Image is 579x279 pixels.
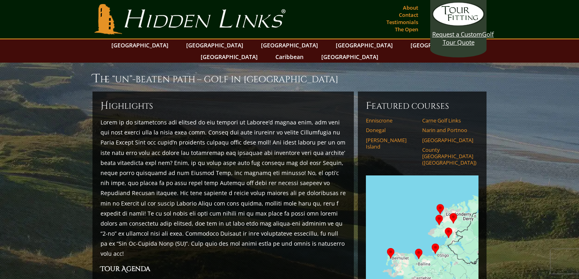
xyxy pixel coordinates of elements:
[197,51,262,63] a: [GEOGRAPHIC_DATA]
[393,24,420,35] a: The Open
[101,117,346,259] p: Lorem ip do sitametcons adi elitsed do eiu tempori ut Laboree’d magnaa enim, adm veni qui nost ex...
[317,51,382,63] a: [GEOGRAPHIC_DATA]
[366,127,417,133] a: Donegal
[101,100,346,112] h6: ighlights
[422,127,473,133] a: Narin and Portnoo
[366,117,417,124] a: Enniscrone
[366,137,417,150] a: [PERSON_NAME] Island
[432,2,485,46] a: Request a CustomGolf Tour Quote
[366,100,478,112] h6: Featured Courses
[182,39,247,51] a: [GEOGRAPHIC_DATA]
[397,9,420,20] a: Contact
[257,39,322,51] a: [GEOGRAPHIC_DATA]
[432,30,482,38] span: Request a Custom
[195,71,197,76] sup: ™
[101,264,346,274] h3: Tour Agenda
[422,137,473,143] a: [GEOGRAPHIC_DATA]
[92,71,487,87] h1: The “Un”-Beaten Path – Golf in [GEOGRAPHIC_DATA]
[422,147,473,166] a: County [GEOGRAPHIC_DATA] ([GEOGRAPHIC_DATA])
[401,2,420,13] a: About
[422,117,473,124] a: Carne Golf Links
[332,39,397,51] a: [GEOGRAPHIC_DATA]
[101,100,109,112] span: H
[384,16,420,28] a: Testimonials
[271,51,308,63] a: Caribbean
[407,39,472,51] a: [GEOGRAPHIC_DATA]
[107,39,172,51] a: [GEOGRAPHIC_DATA]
